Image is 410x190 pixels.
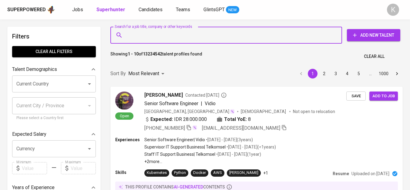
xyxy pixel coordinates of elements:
[144,116,207,123] div: IDR 28.000.000
[96,6,126,14] a: Superhunter
[263,170,268,176] p: +1
[342,69,352,78] button: Go to page 4
[12,66,57,73] p: Talent Demographics
[12,63,96,75] div: Talent Demographics
[110,70,126,77] p: Sort By
[110,51,202,62] p: Showing of talent profiles found
[12,46,96,57] button: Clear All filters
[372,93,395,100] span: Add to job
[201,100,202,107] span: |
[150,116,173,123] b: Expected:
[221,92,227,98] svg: By Batam recruiter
[203,6,239,14] a: GlintsGPT NEW
[115,137,144,143] p: Experiences
[85,80,94,88] button: Open
[176,6,191,14] a: Teams
[192,125,197,130] img: magic_wand.svg
[144,158,276,165] p: +2 more ...
[365,71,375,77] div: …
[213,170,222,176] div: AWS
[369,92,398,101] button: Add to job
[185,92,227,98] span: Contacted [DATE]
[392,69,402,78] button: Go to next page
[144,108,235,115] div: [GEOGRAPHIC_DATA], [GEOGRAPHIC_DATA]
[117,113,132,118] span: Open
[7,6,46,13] div: Superpowered
[16,115,92,121] p: Please select a Country first
[230,109,235,114] img: magic_wand.svg
[128,70,159,77] p: Most Relevant
[85,145,94,153] button: Open
[22,162,47,174] input: Value
[202,125,280,131] span: [EMAIL_ADDRESS][DOMAIN_NAME]
[12,131,46,138] p: Expected Salary
[352,32,395,39] span: Add New Talent
[293,108,335,115] p: Not open to relocation
[128,68,166,79] div: Most Relevant
[144,137,205,143] p: Senior Software Engineer | Vidio
[144,125,185,131] span: [PHONE_NUMBER]
[125,184,225,190] p: this profile contains contents
[205,101,216,106] span: Vidio
[354,69,364,78] button: Go to page 5
[319,69,329,78] button: Go to page 2
[241,108,287,115] span: [DEMOGRAPHIC_DATA]
[351,171,389,177] p: Uploaded on [DATE]
[144,151,215,157] p: Staff IT Support Business | Telkomsel
[361,51,387,62] button: Clear All
[147,170,167,176] div: Kubernetes
[143,52,162,56] b: 13234542
[115,169,144,175] p: Skills
[139,7,163,12] span: Candidates
[144,92,183,99] span: [PERSON_NAME]
[144,101,198,106] span: Senior Software Engineer
[333,171,349,177] p: Resume
[115,92,133,110] img: 928bc6b79e4a7395fe7c7c66fe291e42.jpg
[226,7,239,13] span: NEW
[128,52,139,56] b: 1 - 10
[174,185,203,189] span: AI-generated
[346,92,366,101] button: Save
[72,7,83,12] span: Jobs
[139,6,164,14] a: Candidates
[7,5,55,14] a: Superpoweredapp logo
[229,170,258,176] div: [PERSON_NAME]
[193,170,206,176] div: Docker
[12,128,96,140] div: Expected Salary
[331,69,341,78] button: Go to page 3
[215,151,261,157] p: • [DATE] - [DATE] ( 1 year )
[347,29,400,41] button: Add New Talent
[377,69,390,78] button: Go to page 1000
[203,7,225,12] span: GlintsGPT
[308,69,318,78] button: page 1
[226,144,276,150] p: • [DATE] - [DATE] ( <1 years )
[176,7,190,12] span: Teams
[248,116,251,123] span: 8
[71,162,96,174] input: Value
[17,48,91,55] span: Clear All filters
[295,69,403,78] nav: pagination navigation
[349,93,363,100] span: Save
[387,4,399,16] div: K
[96,7,125,12] b: Superhunter
[364,53,385,60] span: Clear All
[224,116,247,123] b: Total YoE:
[174,170,186,176] div: Python
[47,5,55,14] img: app logo
[205,137,253,143] p: • [DATE] - [DATE] ( 3 years )
[12,32,96,41] h6: Filters
[144,144,226,150] p: Supervisor IT Support Business | Telkomsel
[72,6,84,14] a: Jobs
